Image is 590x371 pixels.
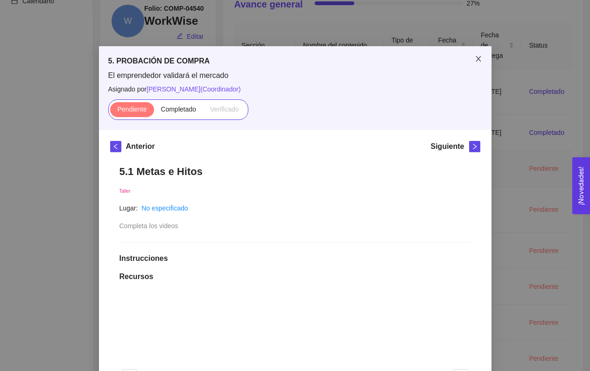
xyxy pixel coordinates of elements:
span: left [111,143,121,150]
h1: Instrucciones [119,254,471,263]
span: Completado [161,105,197,113]
span: Verificado [210,105,239,113]
span: Taller [119,189,131,194]
span: right [470,143,480,150]
h1: 5.1 Metas e Hitos [119,165,471,178]
span: Pendiente [117,105,147,113]
button: right [469,141,480,152]
button: left [110,141,121,152]
h5: Siguiente [430,141,464,152]
span: Completa los videos [119,222,178,230]
span: [PERSON_NAME] ( Coordinador ) [147,85,241,93]
h5: Anterior [126,141,155,152]
a: No especificado [141,204,188,212]
span: close [475,55,482,63]
span: Asignado por [108,84,482,94]
button: Open Feedback Widget [572,157,590,214]
article: Lugar: [119,203,138,213]
h5: 5. PROBACIÓN DE COMPRA [108,56,482,67]
button: Close [465,46,492,72]
h1: Recursos [119,272,471,281]
span: El emprendedor validará el mercado [108,70,482,81]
